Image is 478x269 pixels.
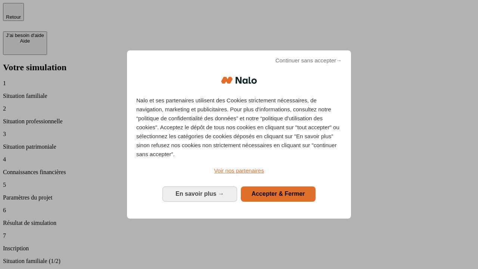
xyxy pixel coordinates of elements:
[251,191,305,197] span: Accepter & Fermer
[176,191,224,197] span: En savoir plus →
[127,50,351,218] div: Bienvenue chez Nalo Gestion du consentement
[214,167,264,174] span: Voir nos partenaires
[275,56,342,65] span: Continuer sans accepter→
[136,166,342,175] a: Voir nos partenaires
[221,69,257,92] img: Logo
[162,186,237,201] button: En savoir plus: Configurer vos consentements
[136,96,342,159] p: Nalo et ses partenaires utilisent des Cookies strictement nécessaires, de navigation, marketing e...
[241,186,316,201] button: Accepter & Fermer: Accepter notre traitement des données et fermer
